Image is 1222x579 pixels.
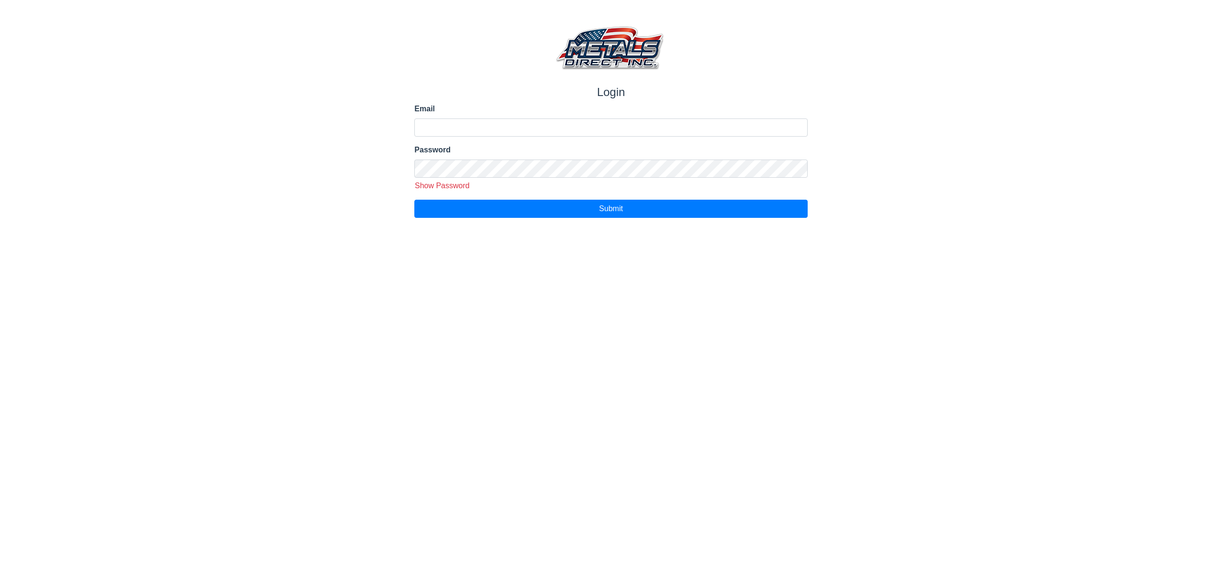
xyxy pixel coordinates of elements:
label: Email [414,103,807,115]
label: Password [414,144,807,156]
span: Show Password [415,182,470,190]
span: Submit [599,204,623,213]
button: Show Password [411,180,473,192]
h1: Login [414,86,807,99]
button: Submit [414,200,807,218]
